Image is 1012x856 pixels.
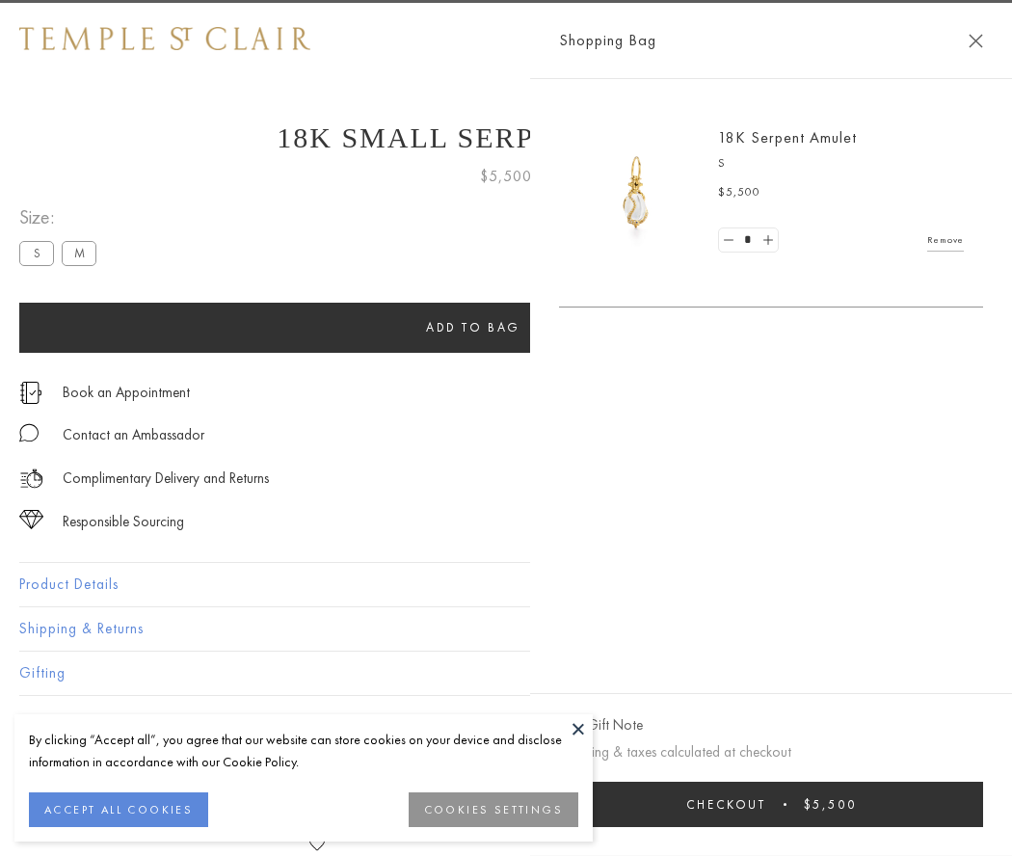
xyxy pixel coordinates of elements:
[758,228,777,253] a: Set quantity to 2
[19,241,54,265] label: S
[63,510,184,534] div: Responsible Sourcing
[686,796,766,813] span: Checkout
[718,183,760,202] span: $5,500
[718,127,857,147] a: 18K Serpent Amulet
[19,121,993,154] h1: 18K Small Serpent Amulet
[63,382,190,403] a: Book an Appointment
[804,796,857,813] span: $5,500
[969,34,983,48] button: Close Shopping Bag
[559,28,656,53] span: Shopping Bag
[63,467,269,491] p: Complimentary Delivery and Returns
[19,27,310,50] img: Temple St. Clair
[19,303,927,353] button: Add to bag
[19,423,39,442] img: MessageIcon-01_2.svg
[19,201,104,233] span: Size:
[409,792,578,827] button: COOKIES SETTINGS
[19,652,993,695] button: Gifting
[426,319,520,335] span: Add to bag
[19,382,42,404] img: icon_appointment.svg
[19,467,43,491] img: icon_delivery.svg
[559,713,643,737] button: Add Gift Note
[578,135,694,251] img: P51836-E11SERPPV
[927,229,964,251] a: Remove
[62,241,96,265] label: M
[559,782,983,827] button: Checkout $5,500
[29,729,578,773] div: By clicking “Accept all”, you agree that our website can store cookies on your device and disclos...
[19,563,993,606] button: Product Details
[19,510,43,529] img: icon_sourcing.svg
[559,740,983,764] p: Shipping & taxes calculated at checkout
[718,154,964,174] p: S
[19,607,993,651] button: Shipping & Returns
[719,228,738,253] a: Set quantity to 0
[480,164,532,189] span: $5,500
[29,792,208,827] button: ACCEPT ALL COOKIES
[63,423,204,447] div: Contact an Ambassador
